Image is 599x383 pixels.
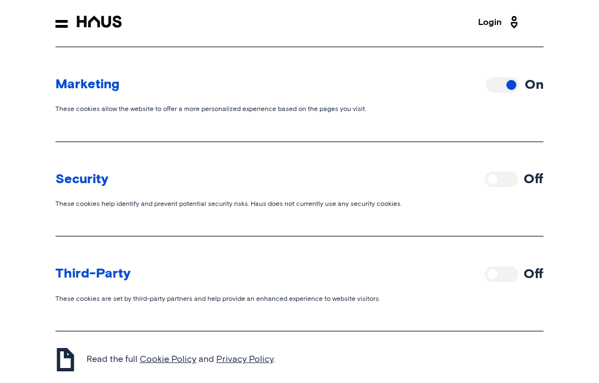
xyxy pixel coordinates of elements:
span: Third-Party [55,264,131,284]
button: Toggle on [485,172,518,187]
span: These cookies allow the website to offer a more personalized experience based on the pages you vi... [55,105,544,113]
span: Off [524,173,544,186]
span: Off [524,268,544,281]
span: These cookies are set by third-party partners and help provide an enhanced experience to website ... [55,295,544,303]
button: Toggle off [486,77,519,93]
span: Marketing [55,75,119,94]
button: Toggle on [485,266,518,282]
a: Privacy Policy [216,355,273,364]
a: Login [478,13,521,31]
span: On [525,78,544,92]
span: Security [55,170,109,189]
span: Read the full and . [87,354,275,365]
span: These cookies help identify and prevent potential security risks. Haus does not currently use any... [55,200,544,208]
a: Cookie Policy [140,355,196,364]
